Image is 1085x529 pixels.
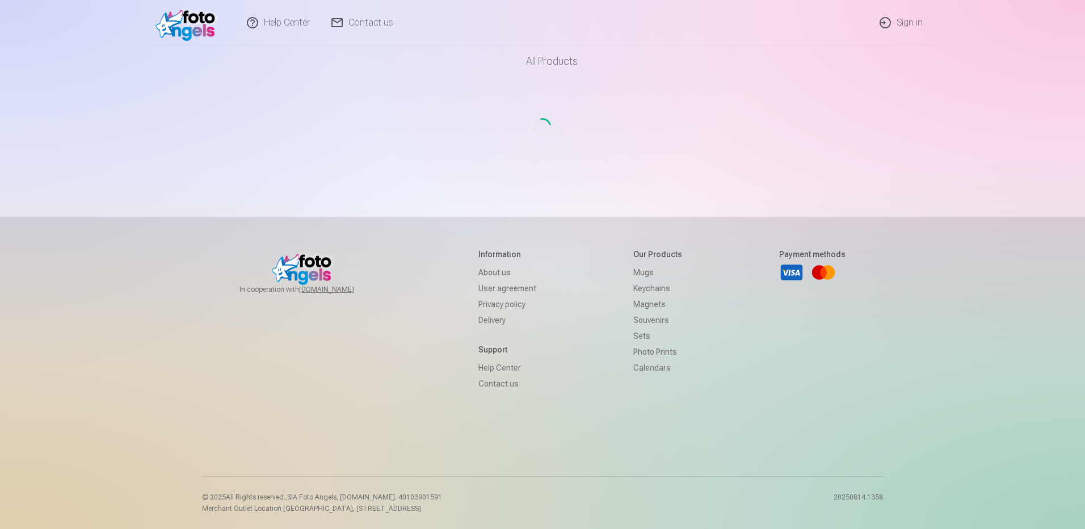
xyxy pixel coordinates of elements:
[478,249,536,260] h5: Information
[494,45,591,77] a: All products
[299,285,381,294] a: [DOMAIN_NAME]
[633,249,682,260] h5: Our products
[633,312,682,328] a: Souvenirs
[478,264,536,280] a: About us
[478,344,536,355] h5: Support
[834,493,883,513] p: 20250814.1358
[633,264,682,280] a: Mugs
[478,312,536,328] a: Delivery
[811,260,836,285] a: Mastercard
[779,249,846,260] h5: Payment methods
[202,493,442,502] p: © 2025 All Rights reserved. ,
[633,344,682,360] a: Photo prints
[633,296,682,312] a: Magnets
[633,328,682,344] a: Sets
[633,360,682,376] a: Calendars
[478,296,536,312] a: Privacy policy
[202,504,442,513] p: Merchant Outlet Location [GEOGRAPHIC_DATA], [STREET_ADDRESS]
[633,280,682,296] a: Keychains
[155,5,221,41] img: /fa1
[478,280,536,296] a: User agreement
[239,285,381,294] span: In cooperation with
[287,493,442,501] span: SIA Foto Angels, [DOMAIN_NAME]. 40103901591
[478,376,536,392] a: Contact us
[779,260,804,285] a: Visa
[478,360,536,376] a: Help Center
